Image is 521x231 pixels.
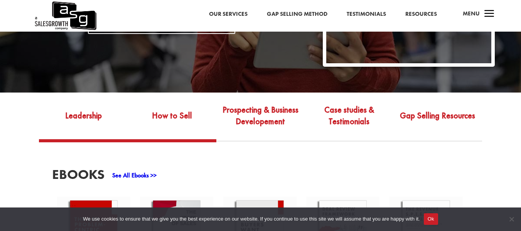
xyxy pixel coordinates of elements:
a: Our Services [209,9,248,19]
a: Testimonials [347,9,386,19]
span: No [508,215,515,223]
a: Leadership [39,103,128,139]
a: Gap Selling Method [267,9,327,19]
a: Case studies & Testimonials [305,103,393,139]
span: We use cookies to ensure that we give you the best experience on our website. If you continue to ... [83,215,420,223]
a: See All Ebooks >> [112,171,157,179]
span: a [482,7,497,22]
span: Menu [463,10,480,17]
h3: EBooks [52,168,105,185]
a: Gap Selling Resources [393,103,482,139]
a: Resources [405,9,437,19]
a: How to Sell [128,103,216,139]
button: Ok [424,213,438,225]
a: Prospecting & Business Developement [216,103,305,139]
